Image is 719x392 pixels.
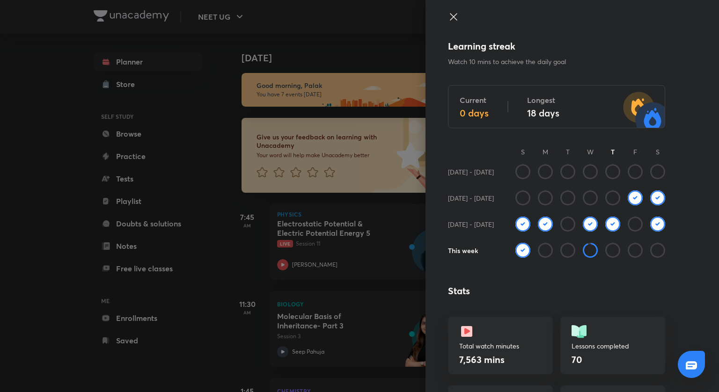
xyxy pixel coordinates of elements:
[448,246,478,255] h6: This week
[572,341,654,351] p: Lessons completed
[527,94,559,106] h5: Longest
[459,341,542,351] p: Total watch minutes
[448,167,494,177] h6: [DATE] - [DATE]
[650,217,665,232] img: check rounded
[628,147,643,157] p: F
[572,353,582,366] h4: 70
[650,190,665,205] img: check rounded
[538,147,553,157] p: M
[515,243,530,258] img: check rounded
[448,193,494,203] h6: [DATE] - [DATE]
[628,190,643,205] img: check rounded
[583,217,598,232] img: check rounded
[538,217,553,232] img: check rounded
[650,147,665,157] p: S
[448,39,665,53] h4: Learning streak
[605,217,620,232] img: check rounded
[448,284,665,298] h4: Stats
[527,108,559,119] h4: 18 days
[623,88,665,128] img: streak
[560,147,575,157] p: T
[605,147,620,157] h6: T
[583,147,598,157] p: W
[515,217,530,232] img: check rounded
[515,147,530,157] p: S
[460,94,489,106] h5: Current
[448,219,494,229] h6: [DATE] - [DATE]
[460,108,489,119] h4: 0 days
[448,57,665,66] p: Watch 10 mins to achieve the daily goal
[459,353,505,366] h4: 7,563 mins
